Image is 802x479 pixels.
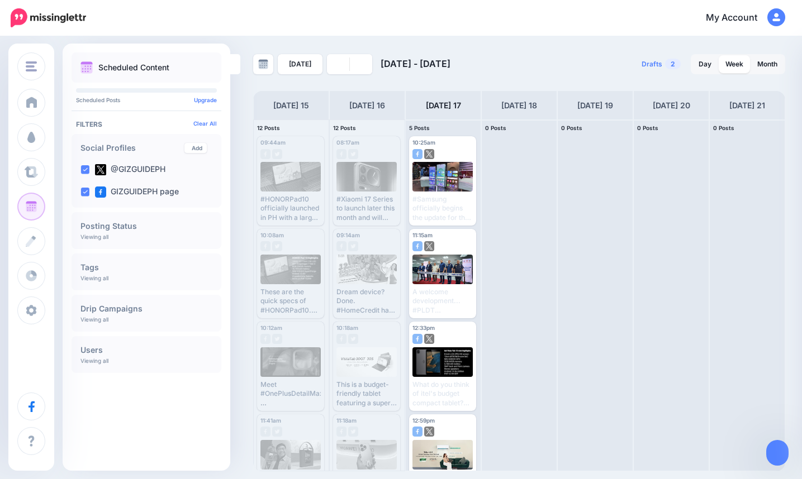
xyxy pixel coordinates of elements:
p: Scheduled Content [98,64,169,71]
img: Missinglettr [11,8,86,27]
img: twitter-grey-square.png [272,427,282,437]
span: 11:41am [260,417,281,424]
h4: [DATE] 20 [653,99,690,112]
span: 10:25am [412,139,435,146]
span: 10:12am [260,324,282,331]
img: facebook-square.png [412,427,423,437]
img: calendar-grey-darker.png [258,59,268,69]
p: Scheduled Posts [76,97,217,103]
a: [DATE] [278,54,322,74]
div: These are the quick specs of #HONORPad10. Ganda ba? Read here: [URL][DOMAIN_NAME] [260,288,321,315]
img: twitter-grey-square.png [348,241,358,251]
p: Viewing all [80,357,108,364]
div: A welcome development... #PLDT #Unified911 Read here: [URL][DOMAIN_NAME] [412,288,473,315]
div: #Xiaomi 17 Series to launch later this month and will debut a "Pro Max" model with a rear display... [336,195,397,222]
a: Day [692,55,718,73]
img: facebook-square.png [412,334,423,344]
span: 11:18am [336,417,357,424]
img: facebook-square.png [95,186,106,198]
h4: [DATE] 17 [426,99,461,112]
span: 12:33pm [412,324,435,331]
img: twitter-grey-square.png [348,427,358,437]
img: twitter-grey-square.png [272,149,282,159]
div: #Samsung officially begins the update for the #OneUI8. Check out below its features and compatibl... [412,195,473,222]
span: 10:08am [260,232,284,238]
img: facebook-grey-square.png [260,149,271,159]
span: 0 Posts [713,124,734,131]
h4: Posting Status [80,222,212,230]
img: facebook-grey-square.png [336,334,347,344]
img: twitter-grey-square.png [272,334,282,344]
span: 10:18am [336,324,358,331]
p: Viewing all [80,233,108,240]
h4: Social Profiles [80,144,184,152]
span: 12 Posts [333,124,356,131]
h4: [DATE] 19 [577,99,613,112]
div: #HONORPad10 officially launched in PH with a large 12.1-inch 2.5K LCD, Snapdragon 7 Gen 3, and a ... [260,195,321,222]
img: twitter-square.png [95,164,106,175]
span: 0 Posts [637,124,658,131]
a: Week [719,55,750,73]
img: facebook-grey-square.png [336,427,347,437]
span: 2 [665,59,681,69]
label: GIZGUIDEPH page [95,186,179,198]
img: facebook-grey-square.png [260,334,271,344]
div: Dream device? Done. #HomeCredit has helped 12 million [DEMOGRAPHIC_DATA] gear up for work, school... [336,288,397,315]
span: 08:17am [336,139,359,146]
img: menu.png [26,61,37,71]
img: twitter-square.png [424,241,434,251]
span: 12 Posts [257,124,280,131]
h4: Tags [80,264,212,271]
h4: Filters [76,120,217,128]
label: @GIZGUIDEPH [95,164,165,175]
a: Upgrade [194,97,217,103]
h4: [DATE] 15 [273,99,309,112]
a: Drafts2 [635,54,687,74]
span: 09:44am [260,139,286,146]
img: facebook-grey-square.png [260,241,271,251]
a: Month [751,55,784,73]
img: calendar.png [80,61,93,74]
span: 0 Posts [485,124,506,131]
img: twitter-grey-square.png [348,334,358,344]
img: facebook-square.png [412,149,423,159]
img: facebook-square.png [412,241,423,251]
a: Add [184,143,207,153]
span: 12:59pm [412,417,435,424]
img: twitter-square.png [424,334,434,344]
a: My Account [695,4,785,32]
span: 11:15am [412,232,433,238]
span: Drafts [642,61,662,68]
h4: Drip Campaigns [80,305,212,313]
h4: [DATE] 21 [729,99,765,112]
img: twitter-square.png [424,149,434,159]
a: Clear All [193,120,217,127]
img: twitter-square.png [424,427,434,437]
img: facebook-grey-square.png [336,149,347,159]
img: facebook-grey-square.png [336,241,347,251]
img: twitter-grey-square.png [348,149,358,159]
span: [DATE] - [DATE] [381,58,450,69]
img: twitter-grey-square.png [272,241,282,251]
h4: [DATE] 16 [349,99,385,112]
div: This is a budget-friendly tablet featuring a super-slim 7mm body and a large 11-inch display #ite... [336,380,397,408]
span: 0 Posts [561,124,582,131]
div: Meet #OnePlusDetailMax Read here: [URL][DOMAIN_NAME] [260,380,321,408]
p: Viewing all [80,316,108,323]
img: facebook-grey-square.png [260,427,271,437]
h4: Users [80,346,212,354]
div: What do you think of itel's budget compact tablet? #itelVistaTab10mini Read here: [URL][DOMAIN_NAME] [412,380,473,408]
span: 5 Posts [409,124,430,131]
p: Viewing all [80,275,108,281]
span: 09:14am [336,232,360,238]
h4: [DATE] 18 [501,99,537,112]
